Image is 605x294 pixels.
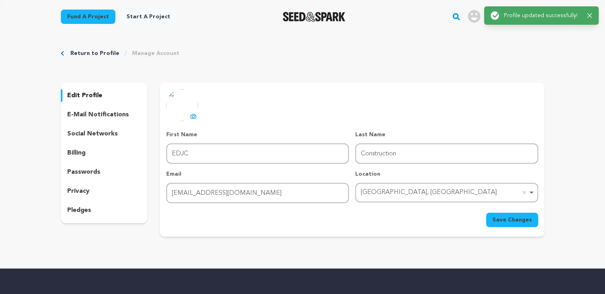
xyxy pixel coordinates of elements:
div: Breadcrumb [61,49,545,57]
input: Email [166,183,349,203]
p: Email [166,170,349,178]
p: Location [355,170,538,178]
span: Construction E.'s Profile [466,8,544,25]
a: Manage Account [132,49,179,57]
button: social networks [61,127,148,140]
a: Fund a project [61,10,115,24]
a: Start a project [120,10,177,24]
button: Save Changes [486,213,538,227]
input: Last Name [355,143,538,164]
button: passwords [61,166,148,178]
a: Construction E.'s Profile [466,8,544,23]
button: billing [61,147,148,159]
img: Seed&Spark Logo Dark Mode [283,12,345,22]
div: [GEOGRAPHIC_DATA], [GEOGRAPHIC_DATA] [361,187,527,198]
p: Profile updated successfully! [504,12,581,20]
button: edit profile [61,89,148,102]
p: First Name [166,131,349,139]
img: user.png [468,10,480,23]
span: Save Changes [492,216,532,224]
button: privacy [61,185,148,198]
p: Last Name [355,131,538,139]
p: billing [67,148,86,158]
button: Remove item: 'ChIJdd4hrwug2EcRmSrV3Vo6llI' [520,188,528,196]
p: e-mail notifications [67,110,129,120]
button: pledges [61,204,148,217]
input: First Name [166,143,349,164]
a: Seed&Spark Homepage [283,12,345,22]
div: Construction E.'s Profile [468,10,531,23]
p: privacy [67,186,89,196]
p: social networks [67,129,118,139]
p: edit profile [67,91,102,100]
p: pledges [67,206,91,215]
p: passwords [67,167,100,177]
a: Return to Profile [70,49,119,57]
button: e-mail notifications [61,108,148,121]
